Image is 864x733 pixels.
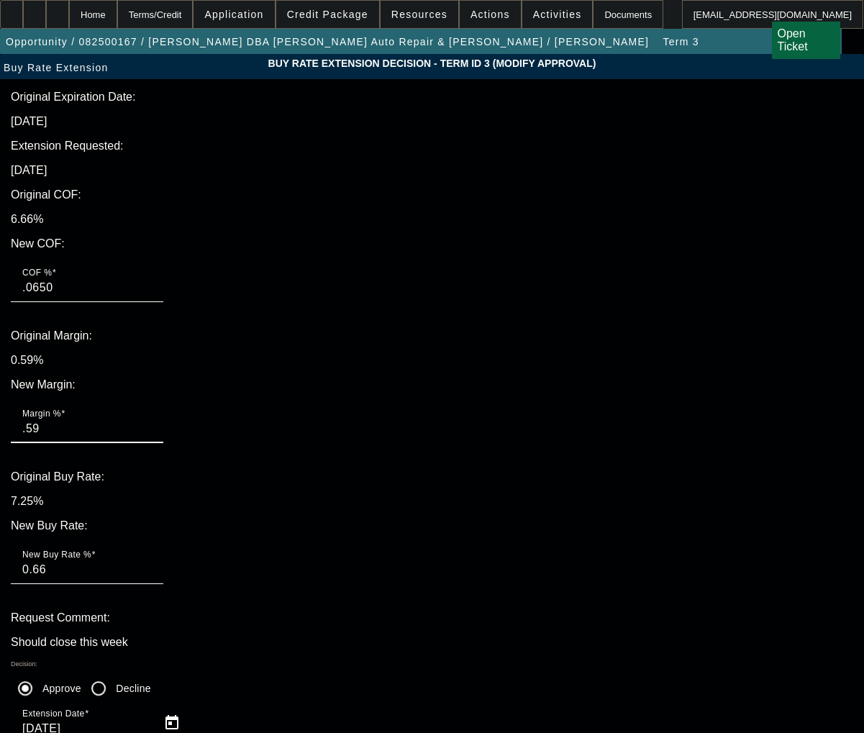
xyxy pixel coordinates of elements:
p: Original Buy Rate: [11,470,853,483]
mat-label: Extension Date [22,709,85,719]
p: Original Expiration Date: [11,91,853,104]
p: New Buy Rate: [11,519,853,532]
span: Resources [391,9,447,20]
p: New Margin: [11,378,853,391]
button: Actions [460,1,521,28]
p: Decision: [11,660,853,668]
mat-label: Margin % [22,409,61,419]
button: Resources [381,1,458,28]
button: Activities [522,1,593,28]
span: Actions [470,9,510,20]
p: 7.25% [11,495,853,508]
p: [DATE] [11,115,853,128]
span: Buy Rate Extension Decision - Term ID 3 (Modify Approval) [11,58,853,69]
a: Open Ticket [772,22,840,59]
p: Should close this week [11,636,853,649]
button: Term 3 [658,29,704,55]
p: Extension Requested: [11,140,853,152]
p: 0.59% [11,354,853,367]
p: [DATE] [11,164,853,177]
p: Original COF: [11,188,853,201]
span: Activities [533,9,582,20]
button: Application [194,1,274,28]
span: Term 3 [663,36,699,47]
label: Decline [113,681,150,696]
mat-label: COF % [22,268,52,278]
button: Credit Package [276,1,379,28]
span: Opportunity / 082500167 / [PERSON_NAME] DBA [PERSON_NAME] Auto Repair & [PERSON_NAME] / [PERSON_N... [6,36,649,47]
p: 6.66% [11,213,853,226]
p: Original Margin: [11,329,853,342]
label: Approve [40,681,81,696]
span: Buy Rate Extension [4,62,108,73]
p: New COF: [11,237,853,250]
p: Request Comment: [11,611,853,624]
span: Credit Package [287,9,368,20]
span: Application [204,9,263,20]
mat-label: New Buy Rate % [22,550,91,560]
